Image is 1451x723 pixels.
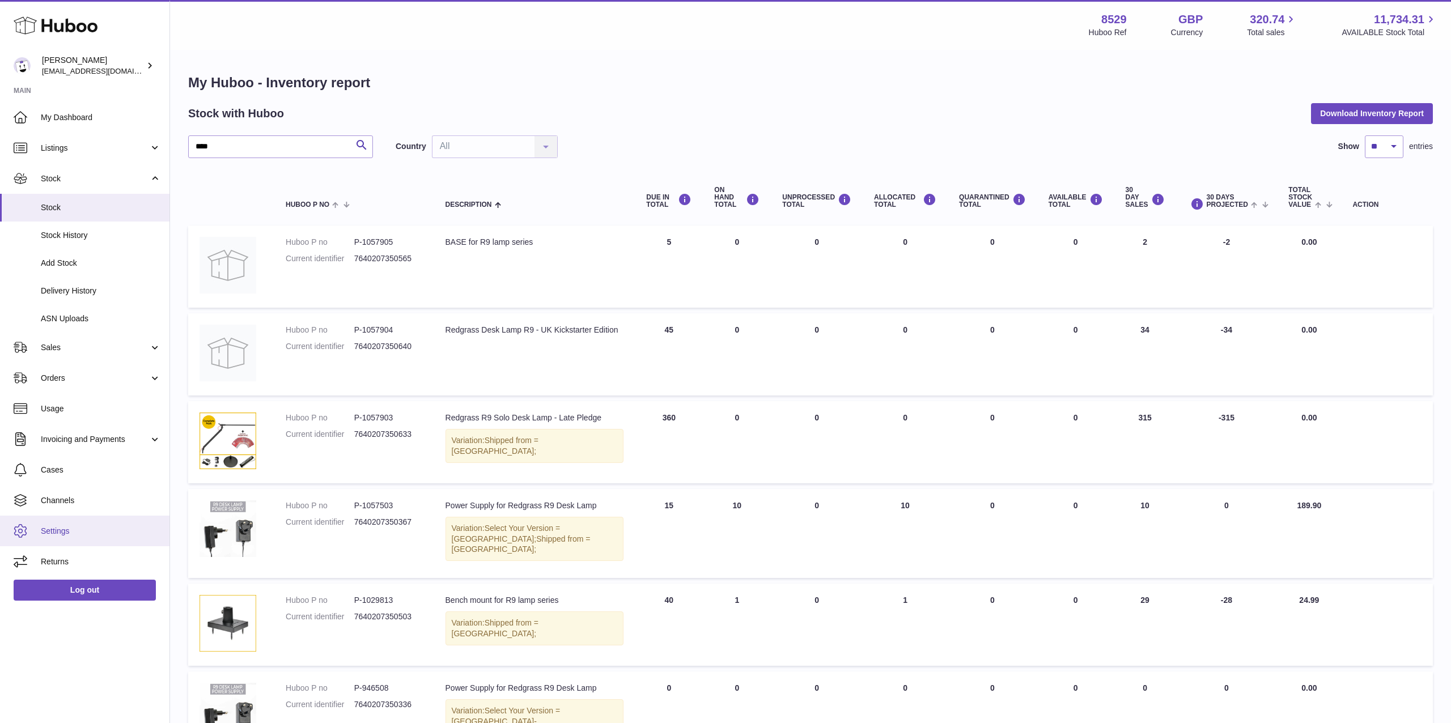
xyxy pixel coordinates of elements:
td: 10 [863,489,948,579]
span: Stock [41,173,149,184]
dd: 7640207350367 [354,517,423,528]
td: 15 [635,489,703,579]
span: Shipped from = [GEOGRAPHIC_DATA]; [452,436,538,456]
dt: Current identifier [286,699,354,710]
span: Delivery History [41,286,161,296]
span: Cases [41,465,161,475]
span: 0 [990,325,995,334]
dd: P-1057903 [354,412,423,423]
div: Bench mount for R9 lamp series [446,595,624,606]
td: 0 [771,313,863,395]
img: product image [200,237,256,294]
div: ON HAND Total [714,186,760,209]
td: 1 [863,584,948,666]
span: Settings [41,526,161,537]
div: QUARANTINED Total [959,193,1026,209]
td: 315 [1114,401,1176,483]
span: Add Stock [41,258,161,269]
img: product image [200,412,256,469]
td: 0 [703,313,771,395]
div: Variation: [446,517,624,562]
td: 0 [1176,489,1278,579]
label: Show [1338,141,1359,152]
div: DUE IN TOTAL [646,193,691,209]
td: -315 [1176,401,1278,483]
div: Power Supply for Redgrass R9 Desk Lamp [446,683,624,694]
span: Total stock value [1288,186,1312,209]
div: Variation: [446,611,624,645]
span: Sales [41,342,149,353]
strong: GBP [1178,12,1203,27]
span: AVAILABLE Stock Total [1342,27,1437,38]
td: 0 [1037,226,1114,308]
span: Returns [41,556,161,567]
span: Stock [41,202,161,213]
dd: P-1057503 [354,500,423,511]
td: 360 [635,401,703,483]
div: [PERSON_NAME] [42,55,144,76]
span: Invoicing and Payments [41,434,149,445]
td: 1 [703,584,771,666]
div: BASE for R9 lamp series [446,237,624,248]
a: 320.74 Total sales [1247,12,1297,38]
dd: P-1029813 [354,595,423,606]
td: 0 [1037,313,1114,395]
td: -34 [1176,313,1278,395]
span: Stock History [41,230,161,241]
div: Variation: [446,429,624,463]
div: 30 DAY SALES [1126,186,1165,209]
span: Select Your Version = [GEOGRAPHIC_DATA]; [452,524,561,543]
span: Channels [41,495,161,506]
td: 0 [863,226,948,308]
dt: Huboo P no [286,237,354,248]
td: 2 [1114,226,1176,308]
dt: Current identifier [286,429,354,440]
span: Shipped from = [GEOGRAPHIC_DATA]; [452,534,591,554]
dd: 7640207350336 [354,699,423,710]
td: 0 [771,584,863,666]
div: Redgrass R9 Solo Desk Lamp - Late Pledge [446,412,624,423]
dd: 7640207350633 [354,429,423,440]
label: Country [396,141,426,152]
td: 0 [1037,401,1114,483]
span: 0 [990,413,995,422]
div: Action [1352,201,1422,209]
span: 320.74 [1250,12,1284,27]
td: 40 [635,584,703,666]
td: -2 [1176,226,1278,308]
span: Description [446,201,492,209]
span: 24.99 [1299,596,1319,605]
span: entries [1409,141,1433,152]
dt: Huboo P no [286,595,354,606]
span: 0 [990,501,995,510]
img: admin@redgrass.ch [14,57,31,74]
img: product image [200,595,256,652]
span: Orders [41,373,149,384]
h1: My Huboo - Inventory report [188,74,1433,92]
div: Currency [1171,27,1203,38]
span: ASN Uploads [41,313,161,324]
td: 0 [1037,584,1114,666]
dd: 7640207350565 [354,253,423,264]
dt: Current identifier [286,611,354,622]
span: 11,734.31 [1374,12,1424,27]
td: 0 [863,401,948,483]
img: product image [200,325,256,381]
dt: Huboo P no [286,683,354,694]
span: 0 [990,683,995,692]
div: UNPROCESSED Total [782,193,851,209]
span: 189.90 [1297,501,1321,510]
span: 0.00 [1301,325,1317,334]
a: 11,734.31 AVAILABLE Stock Total [1342,12,1437,38]
dt: Huboo P no [286,500,354,511]
td: 0 [863,313,948,395]
span: Listings [41,143,149,154]
span: [EMAIL_ADDRESS][DOMAIN_NAME] [42,66,167,75]
span: 0.00 [1301,683,1317,692]
td: 45 [635,313,703,395]
div: Huboo Ref [1089,27,1127,38]
div: AVAILABLE Total [1049,193,1103,209]
td: 0 [703,401,771,483]
h2: Stock with Huboo [188,106,284,121]
span: 0 [990,596,995,605]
